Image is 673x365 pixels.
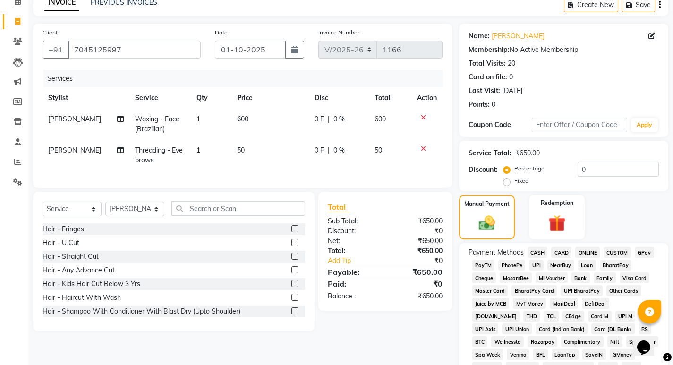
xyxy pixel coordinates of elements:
div: Net: [321,236,385,246]
span: Wellnessta [491,336,524,347]
span: Family [594,272,616,283]
div: ₹650.00 [385,236,449,246]
span: Juice by MCB [472,298,510,309]
div: 0 [509,72,513,82]
th: Action [411,87,443,109]
div: ₹650.00 [385,266,449,278]
span: 600 [375,115,386,123]
div: Hair - U Cut [43,238,79,248]
span: Waxing - Face (Brazilian) [135,115,179,133]
th: Qty [191,87,232,109]
span: 50 [237,146,245,154]
div: 20 [508,59,515,68]
span: 1 [196,115,200,123]
span: SaveIN [582,349,606,360]
span: UPI Axis [472,323,499,334]
span: Spa Finder [626,336,659,347]
div: Points: [469,100,490,110]
label: Manual Payment [464,200,510,208]
span: | [328,114,330,124]
div: Payable: [321,266,385,278]
input: Search by Name/Mobile/Email/Code [68,41,201,59]
span: Total [328,202,349,212]
div: Hair - Kids Hair Cut Below 3 Yrs [43,279,140,289]
span: ONLINE [575,247,600,258]
span: GPay [635,247,654,258]
span: [DOMAIN_NAME] [472,311,520,322]
span: TCL [544,311,559,322]
div: Total: [321,246,385,256]
span: 0 % [333,114,345,124]
span: Razorpay [528,336,557,347]
span: Card (DL Bank) [591,323,635,334]
span: MosamBee [500,272,532,283]
div: Coupon Code [469,120,532,130]
span: 600 [237,115,248,123]
div: ₹650.00 [385,246,449,256]
span: Master Card [472,285,508,296]
span: Cheque [472,272,496,283]
span: Bank [571,272,590,283]
th: Service [129,87,191,109]
span: CASH [528,247,548,258]
span: CARD [551,247,571,258]
span: [PERSON_NAME] [48,115,101,123]
span: UPI BharatPay [561,285,603,296]
span: UPI M [615,311,636,322]
img: _cash.svg [474,214,500,233]
div: Hair - Haircut With Wash [43,293,121,303]
div: Membership: [469,45,510,55]
span: Loan [578,260,596,271]
span: BharatPay [600,260,632,271]
div: ₹0 [385,278,449,289]
div: Service Total: [469,148,511,158]
span: LoanTap [552,349,579,360]
span: GMoney [610,349,635,360]
div: Sub Total: [321,216,385,226]
div: ₹0 [385,226,449,236]
div: Hair - Straight Cut [43,252,99,262]
div: Name: [469,31,490,41]
th: Total [369,87,411,109]
a: Add Tip [321,256,396,266]
div: Hair - Fringes [43,224,84,234]
div: Hair - Shampoo With Conditioner With Blast Dry (Upto Shoulder) [43,306,240,316]
span: THD [523,311,540,322]
iframe: chat widget [633,327,664,356]
span: MariDeal [550,298,578,309]
span: BFL [533,349,548,360]
div: Balance : [321,291,385,301]
span: PayTM [472,260,495,271]
span: NearBuy [547,260,574,271]
span: Venmo [507,349,529,360]
a: [PERSON_NAME] [492,31,545,41]
div: Card on file: [469,72,507,82]
span: Payment Methods [469,247,524,257]
label: Redemption [541,199,573,207]
div: Discount: [469,165,498,175]
span: [PERSON_NAME] [48,146,101,154]
div: ₹0 [396,256,450,266]
div: Paid: [321,278,385,289]
span: BTC [472,336,488,347]
label: Percentage [514,164,545,173]
div: [DATE] [502,86,522,96]
th: Stylist [43,87,129,109]
label: Invoice Number [318,28,359,37]
img: _gift.svg [543,213,571,234]
div: No Active Membership [469,45,659,55]
div: Total Visits: [469,59,506,68]
span: Threading - Eyebrows [135,146,183,164]
label: Date [215,28,228,37]
span: RS [639,323,651,334]
div: Last Visit: [469,86,500,96]
span: 0 F [315,145,324,155]
span: UPI [529,260,544,271]
div: ₹650.00 [385,216,449,226]
span: Other Cards [606,285,641,296]
input: Enter Offer / Coupon Code [532,118,627,132]
span: CEdge [562,311,584,322]
span: Card M [588,311,612,322]
th: Price [231,87,308,109]
button: Apply [631,118,658,132]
